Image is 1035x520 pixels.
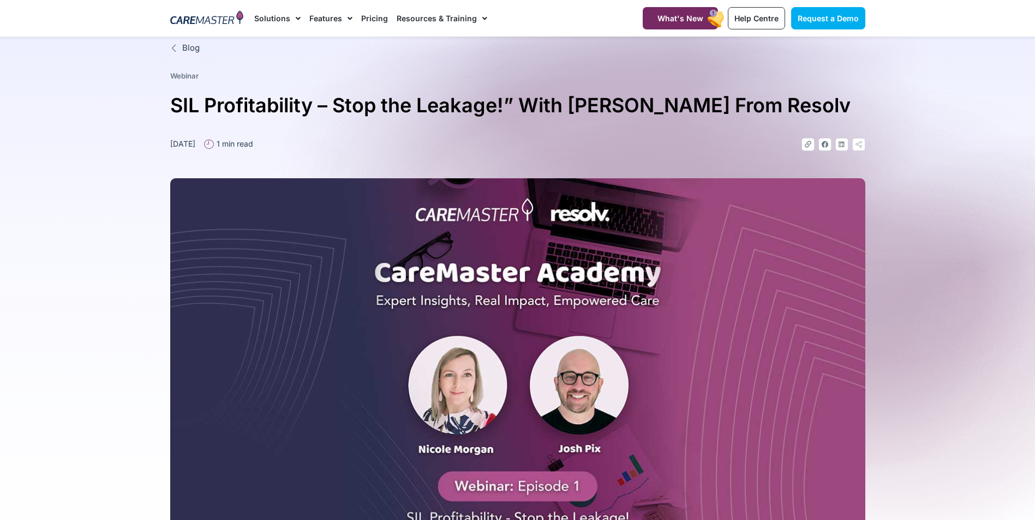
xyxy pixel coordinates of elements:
span: What's New [657,14,703,23]
a: Help Centre [728,7,785,29]
span: Help Centre [734,14,779,23]
a: Blog [170,42,865,55]
img: CareMaster Logo [170,10,244,27]
time: [DATE] [170,139,195,148]
span: 1 min read [214,138,253,149]
a: Webinar [170,71,199,80]
h1: SIL Profitability – Stop the Leakage!” With [PERSON_NAME] From Resolv [170,89,865,122]
a: What's New [643,7,718,29]
span: Request a Demo [798,14,859,23]
span: Blog [180,42,200,55]
a: Request a Demo [791,7,865,29]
